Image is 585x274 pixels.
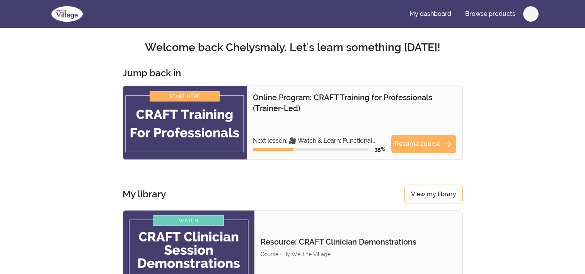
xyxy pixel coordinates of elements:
[403,5,539,23] nav: Main
[443,139,453,149] span: arrow_forward
[123,188,166,200] h3: My library
[253,148,368,151] div: Course progress
[375,146,385,152] span: 35 %
[47,41,539,55] h2: Welcome back Chelysmaly. Let's learn something [DATE]!
[391,135,456,153] a: Resume coursearrow_forward
[404,185,463,204] a: View my library
[123,86,247,159] img: Product image for Online Program: CRAFT Training for Professionals (Trainer-Led)
[459,5,522,23] a: Browse products
[403,5,457,23] a: My dashboard
[253,136,385,146] p: Next lesson: 🎥 Watch & Learn: Functional Analysis
[123,67,181,79] h3: Jump back in
[523,6,539,22] button: C
[253,92,456,114] p: Online Program: CRAFT Training for Professionals (Trainer-Led)
[261,236,456,247] p: Resource: CRAFT Clinician Demonstrations
[47,5,87,23] img: We The Village logo
[261,250,456,258] div: Course • By We The Village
